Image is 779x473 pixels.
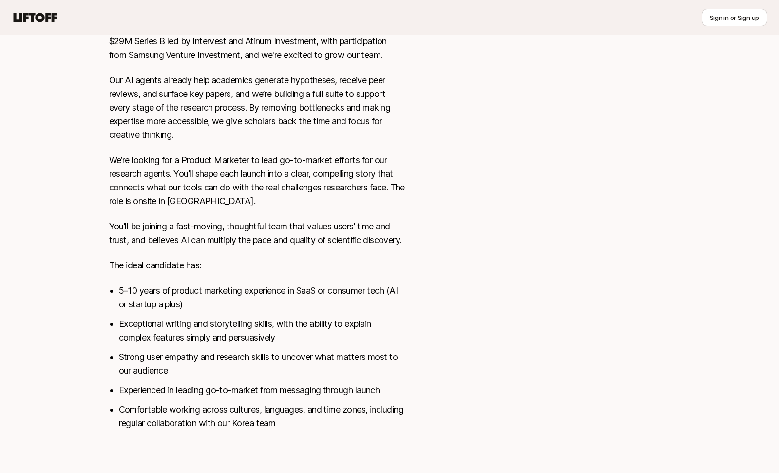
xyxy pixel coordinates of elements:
[109,153,405,208] p: We’re looking for a Product Marketer to lead go-to-market efforts for our research agents. You’ll...
[109,74,405,142] p: Our AI agents already help academics generate hypotheses, receive peer reviews, and surface key p...
[119,383,405,397] li: Experienced in leading go-to-market from messaging through launch
[119,317,405,344] li: Exceptional writing and storytelling skills, with the ability to explain complex features simply ...
[109,259,405,272] p: The ideal candidate has:
[119,403,405,430] li: Comfortable working across cultures, languages, and time zones, including regular collaboration w...
[119,284,405,311] li: 5–10 years of product marketing experience in SaaS or consumer tech (AI or startup a plus)
[119,350,405,378] li: Strong user empathy and research skills to uncover what matters most to our audience
[109,220,405,247] p: You’ll be joining a fast-moving, thoughtful team that values users’ time and trust, and believes ...
[702,9,767,26] button: Sign in or Sign up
